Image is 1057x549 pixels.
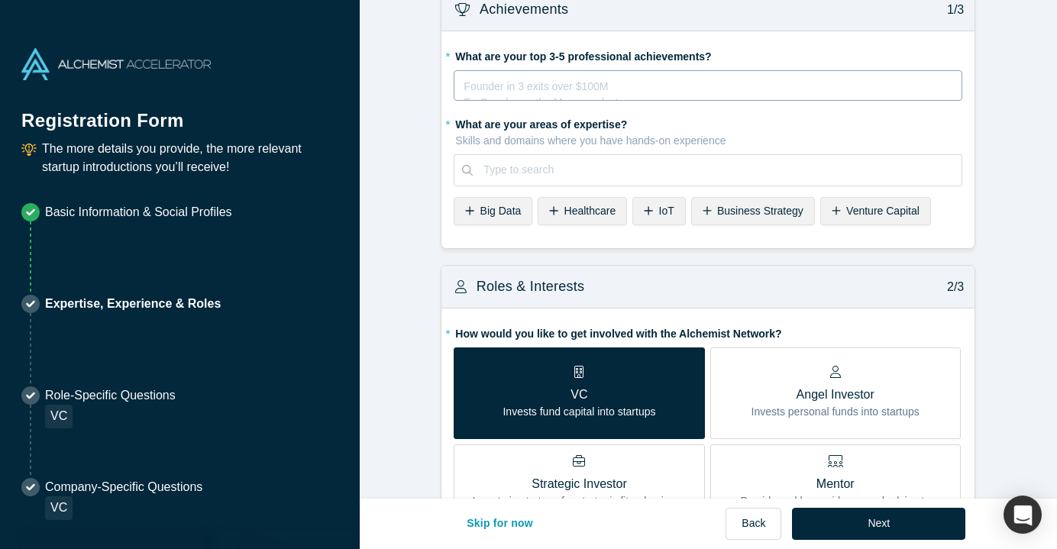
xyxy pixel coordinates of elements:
[21,91,338,134] h1: Registration Form
[752,404,920,420] p: Invests personal funds into startups
[45,386,176,405] p: Role-Specific Questions
[691,197,815,225] div: Business Strategy
[21,48,211,80] img: Alchemist Accelerator Logo
[45,405,73,428] div: VC
[465,475,693,493] p: Strategic Investor
[726,508,781,540] button: Back
[455,133,962,149] p: Skills and domains where you have hands-on experience
[454,111,962,149] label: What are your areas of expertise?
[752,386,920,404] p: Angel Investor
[477,276,585,297] h3: Roles & Interests
[503,386,655,404] p: VC
[722,475,949,493] p: Mentor
[45,478,202,496] p: Company-Specific Questions
[503,404,655,420] p: Invests fund capital into startups
[454,70,962,101] div: rdw-wrapper
[820,197,931,225] div: Venture Capital
[454,197,532,225] div: Big Data
[538,197,627,225] div: Healthcare
[45,496,73,520] div: VC
[465,493,693,525] p: Invests in startups for strategic fit or business synergy.
[659,205,674,217] span: IoT
[454,44,962,65] label: What are your top 3-5 professional achievements?
[717,205,803,217] span: Business Strategy
[939,278,965,296] p: 2/3
[846,205,920,217] span: Venture Capital
[722,493,949,525] p: Provides ad hoc guidance and advice to startups based on experience
[464,76,952,106] div: rdw-editor
[564,205,616,217] span: Healthcare
[454,321,962,342] label: How would you like to get involved with the Alchemist Network?
[42,140,338,176] p: The more details you provide, the more relevant startup introductions you’ll receive!
[45,295,221,313] p: Expertise, Experience & Roles
[939,1,965,19] p: 1/3
[792,508,965,540] button: Next
[480,205,522,217] span: Big Data
[45,203,232,221] p: Basic Information & Social Profiles
[451,508,549,540] button: Skip for now
[632,197,685,225] div: IoT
